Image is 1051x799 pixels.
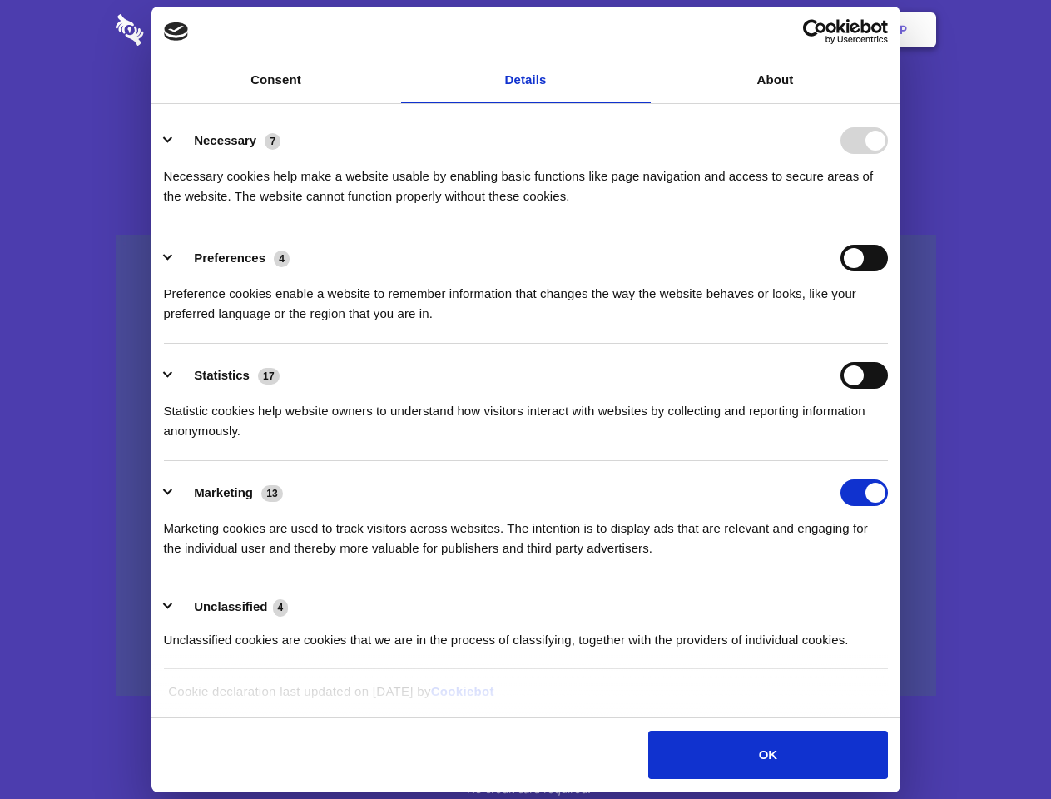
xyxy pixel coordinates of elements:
div: Preference cookies enable a website to remember information that changes the way the website beha... [164,271,888,324]
span: 4 [274,251,290,267]
button: Statistics (17) [164,362,290,389]
a: Wistia video thumbnail [116,235,936,697]
a: Consent [151,57,401,103]
span: 7 [265,133,280,150]
a: Pricing [488,4,561,56]
label: Statistics [194,368,250,382]
div: Necessary cookies help make a website usable by enabling basic functions like page navigation and... [164,154,888,206]
a: Contact [675,4,751,56]
div: Statistic cookies help website owners to understand how visitors interact with websites by collec... [164,389,888,441]
button: Unclassified (4) [164,597,299,618]
h1: Eliminate Slack Data Loss. [116,75,936,135]
button: OK [648,731,887,779]
label: Necessary [194,133,256,147]
label: Marketing [194,485,253,499]
h4: Auto-redaction of sensitive data, encrypted data sharing and self-destructing private chats. Shar... [116,151,936,206]
a: Details [401,57,651,103]
a: Cookiebot [431,684,494,698]
a: About [651,57,900,103]
label: Preferences [194,251,265,265]
button: Preferences (4) [164,245,300,271]
img: logo [164,22,189,41]
img: logo-wordmark-white-trans-d4663122ce5f474addd5e946df7df03e33cb6a1c49d2221995e7729f52c070b2.svg [116,14,258,46]
div: Cookie declaration last updated on [DATE] by [156,682,895,714]
button: Necessary (7) [164,127,291,154]
button: Marketing (13) [164,479,294,506]
span: 17 [258,368,280,385]
div: Unclassified cookies are cookies that we are in the process of classifying, together with the pro... [164,618,888,650]
div: Marketing cookies are used to track visitors across websites. The intention is to display ads tha... [164,506,888,558]
span: 13 [261,485,283,502]
a: Login [755,4,827,56]
a: Usercentrics Cookiebot - opens in a new window [742,19,888,44]
span: 4 [273,599,289,616]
